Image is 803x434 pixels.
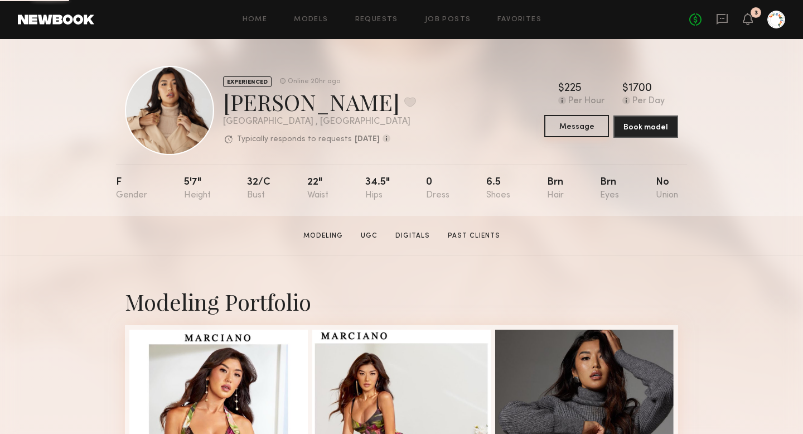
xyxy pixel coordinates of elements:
[628,83,652,94] div: 1700
[622,83,628,94] div: $
[356,231,382,241] a: UGC
[243,16,268,23] a: Home
[391,231,434,241] a: Digitals
[223,76,272,87] div: EXPERIENCED
[754,10,758,16] div: 3
[237,136,352,143] p: Typically responds to requests
[443,231,505,241] a: Past Clients
[547,177,564,200] div: Brn
[632,97,665,107] div: Per Day
[184,177,211,200] div: 5'7"
[116,177,147,200] div: F
[564,83,582,94] div: 225
[299,231,347,241] a: Modeling
[425,16,471,23] a: Job Posts
[288,78,340,85] div: Online 20hr ago
[223,87,416,117] div: [PERSON_NAME]
[568,97,604,107] div: Per Hour
[125,287,678,316] div: Modeling Portfolio
[355,16,398,23] a: Requests
[600,177,619,200] div: Brn
[544,115,609,137] button: Message
[223,117,416,127] div: [GEOGRAPHIC_DATA] , [GEOGRAPHIC_DATA]
[294,16,328,23] a: Models
[247,177,270,200] div: 32/c
[558,83,564,94] div: $
[497,16,541,23] a: Favorites
[486,177,510,200] div: 6.5
[355,136,380,143] b: [DATE]
[307,177,328,200] div: 22"
[426,177,449,200] div: 0
[656,177,678,200] div: No
[365,177,390,200] div: 34.5"
[613,115,678,138] button: Book model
